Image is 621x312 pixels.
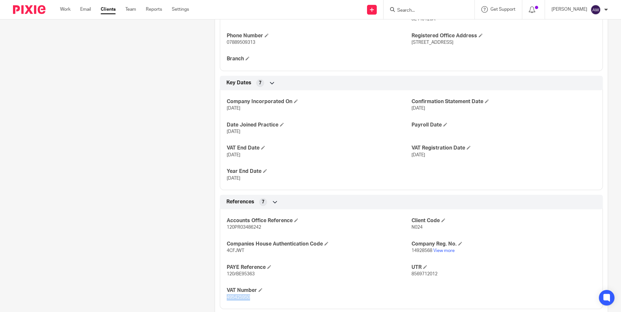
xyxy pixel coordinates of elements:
span: [DATE] [412,106,425,111]
h4: VAT Number [227,287,411,294]
h4: Confirmation Statement Date [412,98,596,105]
span: [DATE] [227,153,240,157]
span: [DATE] [412,153,425,157]
h4: Company Reg. No. [412,241,596,247]
img: svg%3E [590,5,601,15]
span: 4CFJWT [227,248,244,253]
span: N024 [412,225,423,230]
h4: Company Incorporated On [227,98,411,105]
h4: Client Code [412,217,596,224]
a: Email [80,6,91,13]
span: 8569712012 [412,272,437,276]
span: Key Dates [226,79,251,86]
span: 120/BE95363 [227,272,255,276]
span: 7 [259,80,261,86]
span: [DATE] [227,176,240,181]
span: 495425950 [227,295,250,300]
span: [DATE] [227,129,240,134]
a: Clients [101,6,116,13]
a: Settings [172,6,189,13]
span: 7 [262,199,264,205]
span: 120PR03486242 [227,225,261,230]
span: 07889509313 [227,40,255,45]
span: Get Support [490,7,515,12]
h4: Payroll Date [412,122,596,128]
h4: Phone Number [227,32,411,39]
h4: VAT End Date [227,145,411,151]
img: Pixie [13,5,45,14]
h4: Accounts Office Reference [227,217,411,224]
span: References [226,198,254,205]
a: Team [125,6,136,13]
h4: VAT Registration Date [412,145,596,151]
a: View more [433,248,455,253]
p: [PERSON_NAME] [551,6,587,13]
span: [STREET_ADDRESS] [412,40,453,45]
h4: UTR [412,264,596,271]
h4: Companies House Authentication Code [227,241,411,247]
h4: Year End Date [227,168,411,175]
a: Work [60,6,70,13]
h4: Registered Office Address [412,32,596,39]
input: Search [397,8,455,14]
span: [DATE] [227,106,240,111]
h4: PAYE Reference [227,264,411,271]
a: Reports [146,6,162,13]
span: 14928568 [412,248,432,253]
h4: Date Joined Practice [227,122,411,128]
h4: Branch [227,55,411,62]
